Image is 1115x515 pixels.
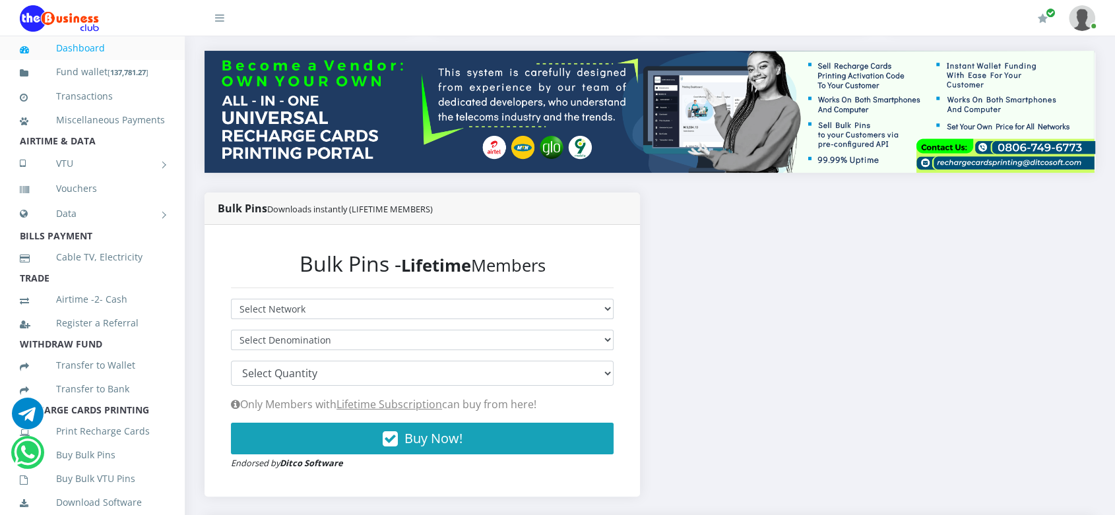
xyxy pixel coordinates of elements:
a: Airtime -2- Cash [20,284,165,315]
a: Miscellaneous Payments [20,105,165,135]
b: Lifetime [401,254,471,277]
a: Lifetime Subscription [336,397,442,411]
a: Cable TV, Electricity [20,242,165,272]
a: Transfer to Wallet [20,350,165,380]
h2: Bulk Pins - [231,251,614,276]
i: Renew/Upgrade Subscription [1038,13,1048,24]
img: User [1069,5,1095,31]
button: Buy Now! [231,423,614,454]
a: Register a Referral [20,308,165,338]
a: Dashboard [20,33,165,63]
a: Data [20,197,165,230]
a: VTU [20,147,165,180]
small: [ ] [108,67,148,77]
a: Chat for support [14,446,41,468]
a: Chat for support [12,408,44,429]
small: Downloads instantly (LIFETIME MEMBERS) [267,203,433,215]
a: Print Recharge Cards [20,416,165,446]
b: 137,781.27 [110,67,146,77]
img: multitenant_rcp.png [205,51,1095,173]
a: Vouchers [20,173,165,204]
small: Members [401,254,546,277]
p: Only Members with can buy from here! [231,396,614,412]
img: Logo [20,5,99,32]
a: Buy Bulk Pins [20,440,165,470]
a: Buy Bulk VTU Pins [20,464,165,494]
span: Buy Now! [404,429,462,447]
a: Transactions [20,81,165,111]
span: Renew/Upgrade Subscription [1046,8,1056,18]
small: Endorsed by [231,457,343,469]
a: Transfer to Bank [20,374,165,404]
strong: Bulk Pins [218,201,433,216]
a: Fund wallet[137,781.27] [20,57,165,88]
strong: Ditco Software [280,457,343,469]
